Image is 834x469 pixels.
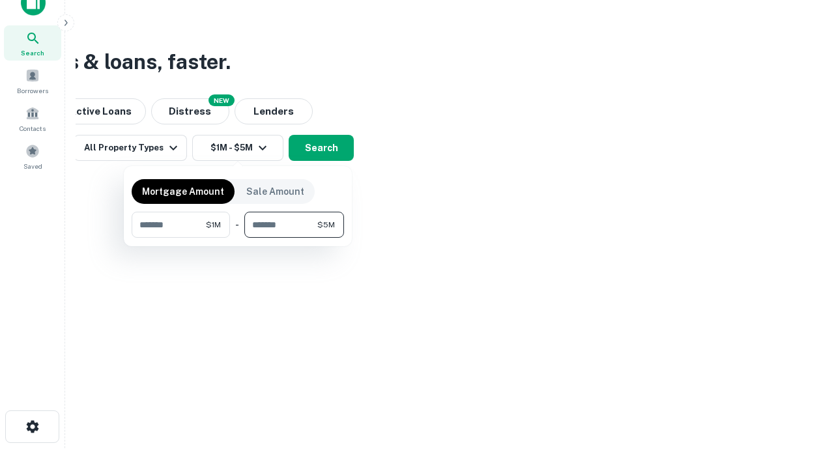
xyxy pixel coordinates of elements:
[317,219,335,231] span: $5M
[142,184,224,199] p: Mortgage Amount
[246,184,304,199] p: Sale Amount
[235,212,239,238] div: -
[206,219,221,231] span: $1M
[769,365,834,427] iframe: Chat Widget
